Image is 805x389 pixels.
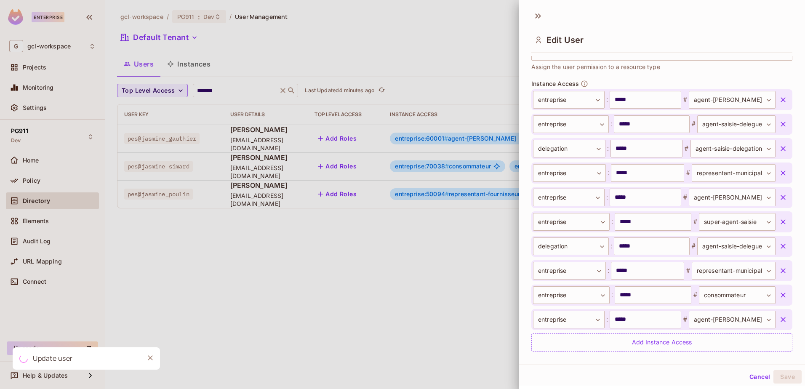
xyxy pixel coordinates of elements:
span: : [605,192,610,202]
span: : [606,168,611,178]
div: entreprise [533,164,606,182]
span: # [681,95,689,105]
div: super-agent-saisie [699,213,776,231]
div: agent-[PERSON_NAME] [689,189,776,206]
span: Instance Access [531,80,579,87]
span: : [609,119,614,129]
div: entreprise [533,311,605,328]
div: Update user [33,353,73,364]
div: entreprise [533,262,606,280]
span: # [684,168,692,178]
div: entreprise [533,115,609,133]
span: # [691,290,699,300]
div: entreprise [533,91,605,109]
span: : [605,144,610,154]
div: agent-saisie-delegue [697,115,776,133]
div: delegation [533,237,609,255]
div: entreprise [533,286,610,304]
span: : [605,314,610,325]
div: delegation [533,140,605,157]
span: Assign the user permission to a resource type [531,62,660,72]
div: representant-municipal [692,262,776,280]
div: agent-saisie-delegation [690,140,776,157]
span: : [610,290,615,300]
div: agent-[PERSON_NAME] [689,311,776,328]
span: # [691,217,699,227]
span: # [690,119,697,129]
div: entreprise [533,213,610,231]
span: : [610,217,615,227]
span: # [681,314,689,325]
span: # [682,144,690,154]
button: Cancel [746,370,773,384]
div: consommateur [699,286,776,304]
div: agent-saisie-delegue [697,237,776,255]
span: : [609,241,614,251]
span: Edit User [546,35,584,45]
div: entreprise [533,189,605,206]
div: agent-[PERSON_NAME] [689,91,776,109]
div: representant-municipal [692,164,776,182]
button: Close [144,352,157,364]
span: # [681,192,689,202]
span: # [690,241,697,251]
div: Add Instance Access [531,333,792,352]
span: : [605,95,610,105]
span: # [684,266,692,276]
button: Save [773,370,802,384]
span: : [606,266,611,276]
